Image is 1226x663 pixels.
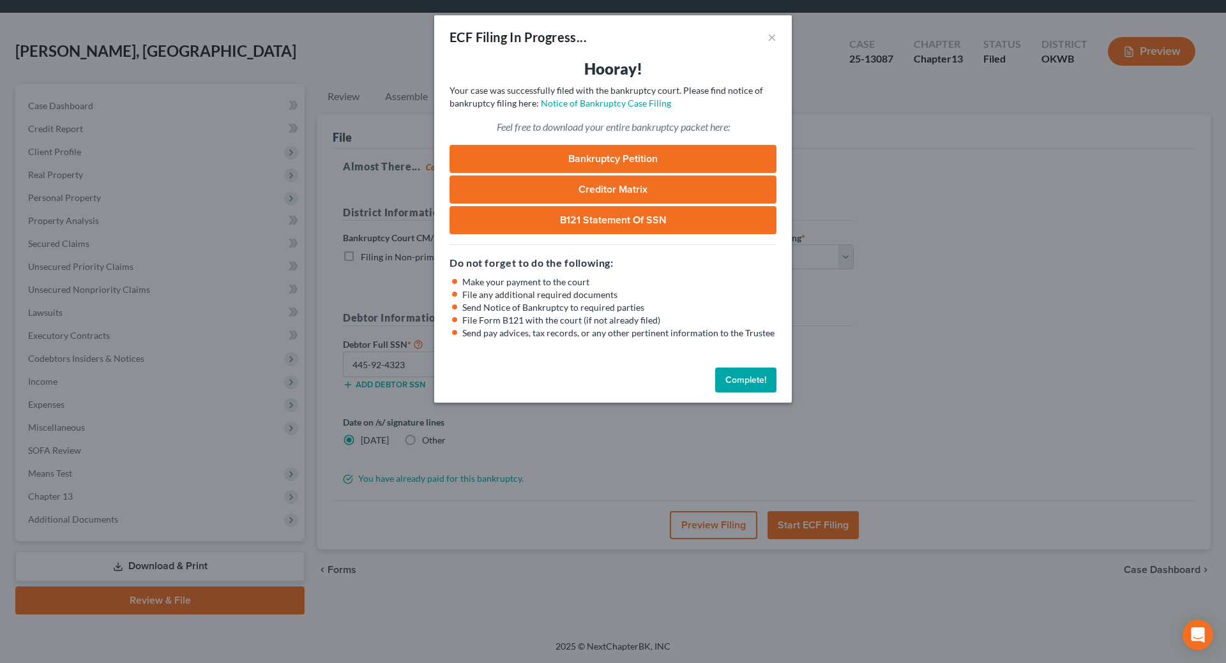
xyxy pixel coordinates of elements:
[715,368,776,393] button: Complete!
[450,59,776,79] h3: Hooray!
[462,314,776,327] li: File Form B121 with the court (if not already filed)
[462,288,776,301] li: File any additional required documents
[450,145,776,173] a: Bankruptcy Petition
[450,120,776,135] p: Feel free to download your entire bankruptcy packet here:
[768,29,776,45] button: ×
[450,255,776,271] h5: Do not forget to do the following:
[450,175,776,204] a: Creditor Matrix
[1183,620,1213,650] div: Open Intercom Messenger
[462,276,776,288] li: Make your payment to the court
[462,327,776,339] li: Send pay advices, tax records, or any other pertinent information to the Trustee
[541,98,671,108] a: Notice of Bankruptcy Case Filing
[462,301,776,314] li: Send Notice of Bankruptcy to required parties
[450,206,776,234] a: B121 Statement of SSN
[450,85,763,108] span: Your case was successfully filed with the bankruptcy court. Please find notice of bankruptcy fili...
[450,28,587,46] div: ECF Filing In Progress...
